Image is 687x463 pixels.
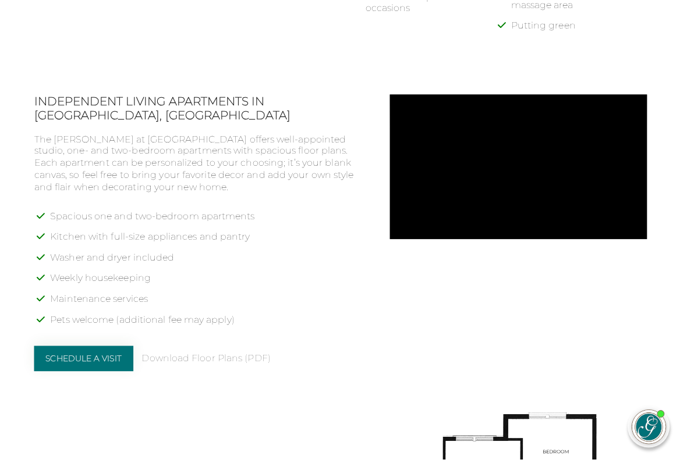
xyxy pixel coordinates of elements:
li: Weekly housekeeping [51,275,374,296]
img: avatar [638,414,671,447]
li: Pets welcome (additional fee may apply) [51,317,374,338]
li: Maintenance services [51,296,374,317]
p: The [PERSON_NAME] at [GEOGRAPHIC_DATA] offers well-appointed studio, one- and two-bedroom apartme... [34,135,374,195]
h2: Independent Living Apartments in [GEOGRAPHIC_DATA], [GEOGRAPHIC_DATA] [34,95,374,123]
li: Putting green [515,20,653,41]
iframe: iframe [456,150,675,398]
a: Schedule a Visit [34,349,134,375]
li: Washer and dryer included [51,254,374,275]
a: Download Floor Plans (PDF) [143,356,273,368]
li: Kitchen with full-size appliances and pantry [51,233,374,254]
li: Spacious one and two-bedroom apartments [51,213,374,234]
